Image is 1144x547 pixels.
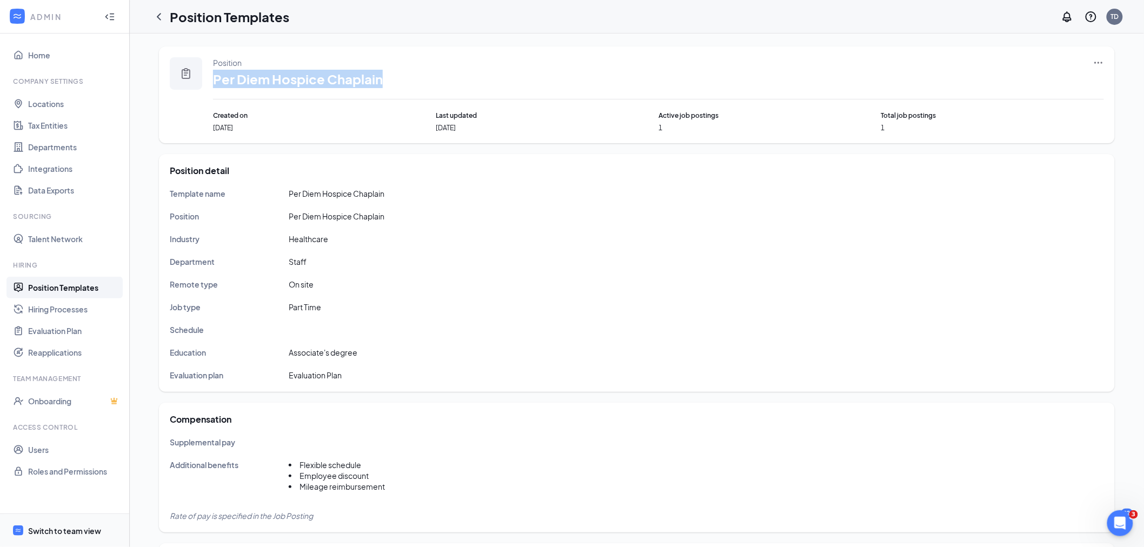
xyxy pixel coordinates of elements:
[170,189,225,198] span: Template name
[13,77,118,86] div: Company Settings
[170,460,238,470] span: Additional benefits
[28,342,121,363] a: Reapplications
[28,115,121,136] a: Tax Entities
[213,123,436,132] span: [DATE]
[28,277,121,298] a: Position Templates
[13,423,118,432] div: Access control
[28,439,121,461] a: Users
[104,11,115,22] svg: Collapse
[28,390,121,412] a: OnboardingCrown
[436,110,659,121] span: Last updated
[436,123,659,132] span: [DATE]
[213,57,383,68] span: Position
[28,320,121,342] a: Evaluation Plan
[659,110,881,121] span: Active job postings
[289,279,314,289] span: On site
[28,136,121,158] a: Departments
[1107,510,1133,536] iframe: Intercom live chat
[15,527,22,534] svg: WorkstreamLogo
[170,234,199,244] span: Industry
[300,471,369,481] span: Employee discount
[881,123,1104,132] span: 1
[170,437,235,447] span: Supplemental pay
[170,165,229,176] span: Position detail
[213,110,436,121] span: Created on
[30,11,95,22] div: ADMIN
[170,370,223,380] span: Evaluation plan
[881,110,1104,121] span: Total job postings
[170,257,215,266] span: Department
[28,298,121,320] a: Hiring Processes
[1085,10,1098,23] svg: QuestionInfo
[289,370,342,380] span: Evaluation Plan
[170,348,206,357] span: Education
[1129,510,1138,519] span: 3
[170,211,199,221] span: Position
[13,212,118,221] div: Sourcing
[28,158,121,179] a: Integrations
[170,325,204,335] span: Schedule
[13,261,118,270] div: Hiring
[289,257,307,266] span: Staff
[300,460,361,470] span: Flexible schedule
[28,93,121,115] a: Locations
[1121,509,1133,518] div: 22
[28,525,101,536] div: Switch to team view
[12,11,23,22] svg: WorkstreamLogo
[289,211,384,221] span: Per Diem Hospice Chaplain
[170,302,201,312] span: Job type
[213,70,383,88] span: Per Diem Hospice Chaplain
[659,123,881,132] span: 1
[170,413,231,425] span: Compensation
[1111,12,1119,21] div: TD
[1061,10,1074,23] svg: Notifications
[170,511,313,521] span: Rate of pay is specified in the Job Posting
[170,8,289,26] h1: Position Templates
[289,348,357,357] span: Associate's degree
[152,10,165,23] svg: ChevronLeft
[28,44,121,66] a: Home
[28,461,121,482] a: Roles and Permissions
[289,189,384,198] span: Per Diem Hospice Chaplain
[28,228,121,250] a: Talent Network
[289,302,321,312] span: Part Time
[13,374,118,383] div: Team Management
[300,482,385,491] span: Mileage reimbursement
[179,67,192,80] svg: Clipboard
[28,179,121,201] a: Data Exports
[170,279,218,289] span: Remote type
[1093,57,1104,68] svg: Ellipses
[289,234,328,244] span: Healthcare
